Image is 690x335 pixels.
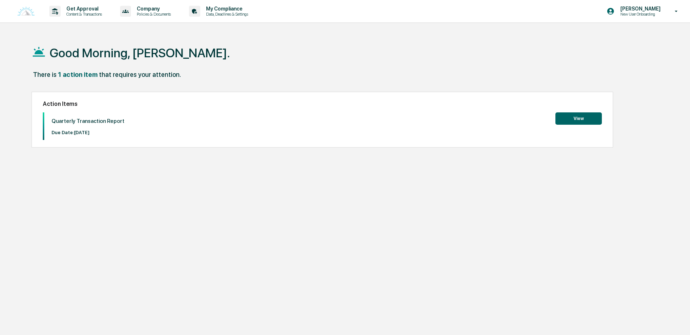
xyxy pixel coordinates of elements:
[131,6,174,12] p: Company
[99,71,181,78] div: that requires your attention.
[61,12,106,17] p: Content & Transactions
[52,130,124,135] p: Due Date: [DATE]
[43,100,602,107] h2: Action Items
[555,115,602,121] a: View
[61,6,106,12] p: Get Approval
[615,6,664,12] p: [PERSON_NAME]
[200,6,252,12] p: My Compliance
[555,112,602,125] button: View
[131,12,174,17] p: Policies & Documents
[200,12,252,17] p: Data, Deadlines & Settings
[615,12,664,17] p: New User Onboarding
[50,46,230,60] h1: Good Morning, [PERSON_NAME].
[58,71,98,78] div: 1 action item
[52,118,124,124] p: Quarterly Transaction Report
[17,7,35,16] img: logo
[33,71,57,78] div: There is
